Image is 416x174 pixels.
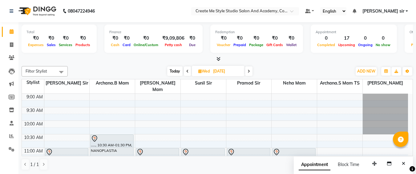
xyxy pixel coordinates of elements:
div: ₹0 [187,35,198,42]
span: Cash [109,43,121,47]
div: Appointment [316,30,392,35]
span: Wallet [285,43,298,47]
button: ADD NEW [356,67,377,76]
span: ADD NEW [357,69,375,73]
span: [PERSON_NAME] sir [362,8,404,14]
span: Due [188,43,197,47]
span: Archana.S mam TS [317,79,362,87]
div: ₹0 [45,35,57,42]
span: No show [374,43,392,47]
span: Neha mam [272,79,317,87]
span: Card [121,43,132,47]
span: Upcoming [337,43,357,47]
span: [PERSON_NAME] mam [135,79,180,93]
span: Ongoing [357,43,374,47]
div: 17 [337,35,357,42]
span: Petty cash [163,43,184,47]
div: 0 [374,35,392,42]
div: 0 [357,35,374,42]
span: Services [57,43,74,47]
div: ₹0 [121,35,132,42]
input: 2025-10-08 [211,67,242,76]
div: 9:00 AM [25,94,44,100]
span: Block Time [338,162,359,167]
span: Sunil sir [181,79,226,87]
span: Filter Stylist [26,69,47,73]
span: Online/Custom [132,43,160,47]
div: 0 [316,35,337,42]
span: [PERSON_NAME] sir [44,79,90,87]
iframe: chat widget [390,149,410,168]
img: logo [16,2,58,20]
span: Products [74,43,92,47]
span: Sales [45,43,57,47]
span: Archana.B mam [90,79,135,87]
div: Finance [109,30,198,35]
div: Redemption [215,30,298,35]
div: 9:30 AM [25,107,44,114]
span: Expenses [26,43,45,47]
span: [PERSON_NAME] [363,79,408,87]
div: 10:00 AM [23,121,44,127]
span: Wed [197,69,211,73]
div: ₹0 [109,35,121,42]
div: ₹0 [265,35,285,42]
span: 1 / 1 [30,161,39,168]
div: Total [26,30,92,35]
div: ₹9,09,806 [160,35,187,42]
span: Gift Cards [265,43,285,47]
span: Voucher [215,43,232,47]
div: ₹0 [132,35,160,42]
span: Package [248,43,265,47]
span: Pramod sir [226,79,272,87]
div: ₹0 [26,35,45,42]
span: Today [167,66,183,76]
div: ₹0 [285,35,298,42]
div: ₹0 [232,35,248,42]
div: ₹0 [215,35,232,42]
div: maya, 11:00 AM-11:45 AM, Hair - Highlight (Per Steak) ([DEMOGRAPHIC_DATA]) [273,148,315,168]
span: Prepaid [232,43,248,47]
div: 10:30 AM [23,134,44,141]
div: ₹0 [248,35,265,42]
div: 11:00 AM [23,148,44,154]
b: 08047224946 [68,2,95,20]
div: ₹0 [57,35,74,42]
span: Completed [316,43,337,47]
div: ₹0 [74,35,92,42]
span: Appointment [299,159,330,170]
div: Stylist [22,79,44,86]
